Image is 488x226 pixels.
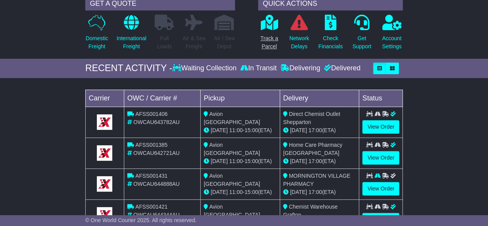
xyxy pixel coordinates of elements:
span: AFSS001421 [135,204,167,210]
span: MORNINGTON VILLAGE PHARMACY [283,173,350,187]
p: Network Delays [289,34,309,51]
a: InternationalFreight [116,14,147,55]
span: [DATE] [290,127,307,133]
a: View Order [362,182,399,195]
span: OWCAU644888AU [133,181,180,187]
span: AFSS001431 [135,173,167,179]
p: Account Settings [382,34,402,51]
span: 11:00 [229,127,243,133]
a: CheckFinancials [318,14,343,55]
a: DomesticFreight [85,14,108,55]
span: 17:00 [309,127,322,133]
div: Delivering [279,64,322,73]
div: In Transit [238,64,279,73]
td: Delivery [280,90,359,107]
div: - (ETA) [204,126,277,134]
div: (ETA) [283,157,356,165]
td: Pickup [201,90,280,107]
span: 15:00 [245,127,258,133]
p: Track a Parcel [260,34,278,51]
span: Avion [GEOGRAPHIC_DATA] [204,173,260,187]
span: 15:00 [245,158,258,164]
div: Waiting Collection [172,64,238,73]
td: OWC / Carrier # [124,90,200,107]
span: [DATE] [290,158,307,164]
img: GetCarrierServiceLogo [97,176,112,192]
span: [DATE] [211,158,228,164]
td: Status [359,90,403,107]
span: [DATE] [211,127,228,133]
a: AccountSettings [382,14,402,55]
img: GetCarrierServiceLogo [97,114,112,130]
span: Direct Chemist Outlet Shepparton [283,111,340,125]
span: 15:00 [245,189,258,195]
span: © One World Courier 2025. All rights reserved. [85,217,197,223]
a: Track aParcel [260,14,279,55]
span: Chemist Warehouse Grafton [283,204,338,218]
p: International Freight [117,34,146,51]
a: View Order [362,151,399,165]
span: AFSS001385 [135,142,167,148]
span: [DATE] [211,189,228,195]
td: Carrier [85,90,124,107]
span: 17:00 [309,189,322,195]
div: RECENT ACTIVITY - [85,63,172,74]
span: 11:00 [229,189,243,195]
span: [DATE] [290,189,307,195]
a: NetworkDelays [289,14,309,55]
span: OWCAU642721AU [133,150,180,156]
p: Get Support [352,34,371,51]
p: Air & Sea Freight [182,34,205,51]
span: OWCAU643782AU [133,119,180,125]
span: Home Care Pharmacy [GEOGRAPHIC_DATA] [283,142,342,156]
span: 17:00 [309,158,322,164]
div: - (ETA) [204,188,277,196]
span: 11:00 [229,158,243,164]
p: Domestic Freight [86,34,108,51]
p: Check Financials [318,34,343,51]
a: View Order [362,120,399,134]
p: Full Loads [155,34,174,51]
p: Air / Sea Depot [214,34,235,51]
img: GetCarrierServiceLogo [97,207,112,223]
span: Avion [GEOGRAPHIC_DATA] [204,111,260,125]
span: AFSS001406 [135,111,167,117]
div: (ETA) [283,188,356,196]
a: GetSupport [352,14,371,55]
span: OWCAU644344AU [133,212,180,218]
div: Delivered [322,64,360,73]
div: - (ETA) [204,157,277,165]
div: (ETA) [283,126,356,134]
span: Avion [GEOGRAPHIC_DATA] [204,142,260,156]
img: GetCarrierServiceLogo [97,145,112,161]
